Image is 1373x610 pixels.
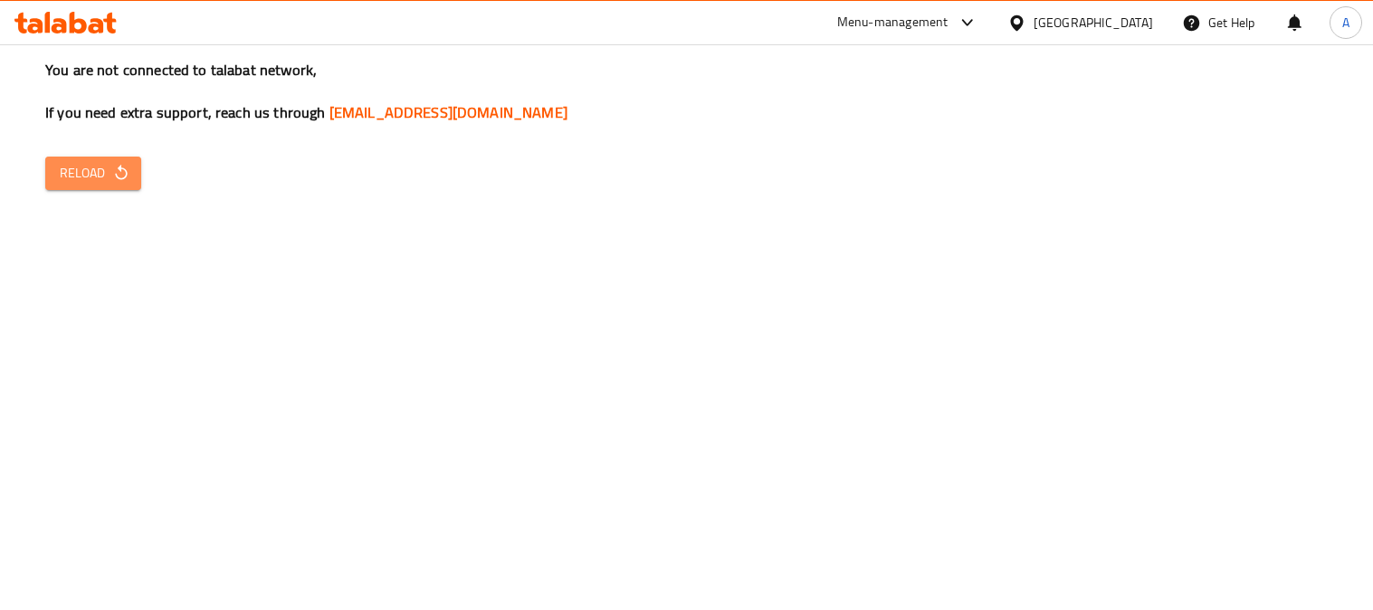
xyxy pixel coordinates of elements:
a: [EMAIL_ADDRESS][DOMAIN_NAME] [329,99,567,126]
div: [GEOGRAPHIC_DATA] [1034,13,1153,33]
h3: You are not connected to talabat network, If you need extra support, reach us through [45,60,1328,123]
span: A [1342,13,1349,33]
span: Reload [60,162,127,185]
div: Menu-management [837,12,949,33]
button: Reload [45,157,141,190]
